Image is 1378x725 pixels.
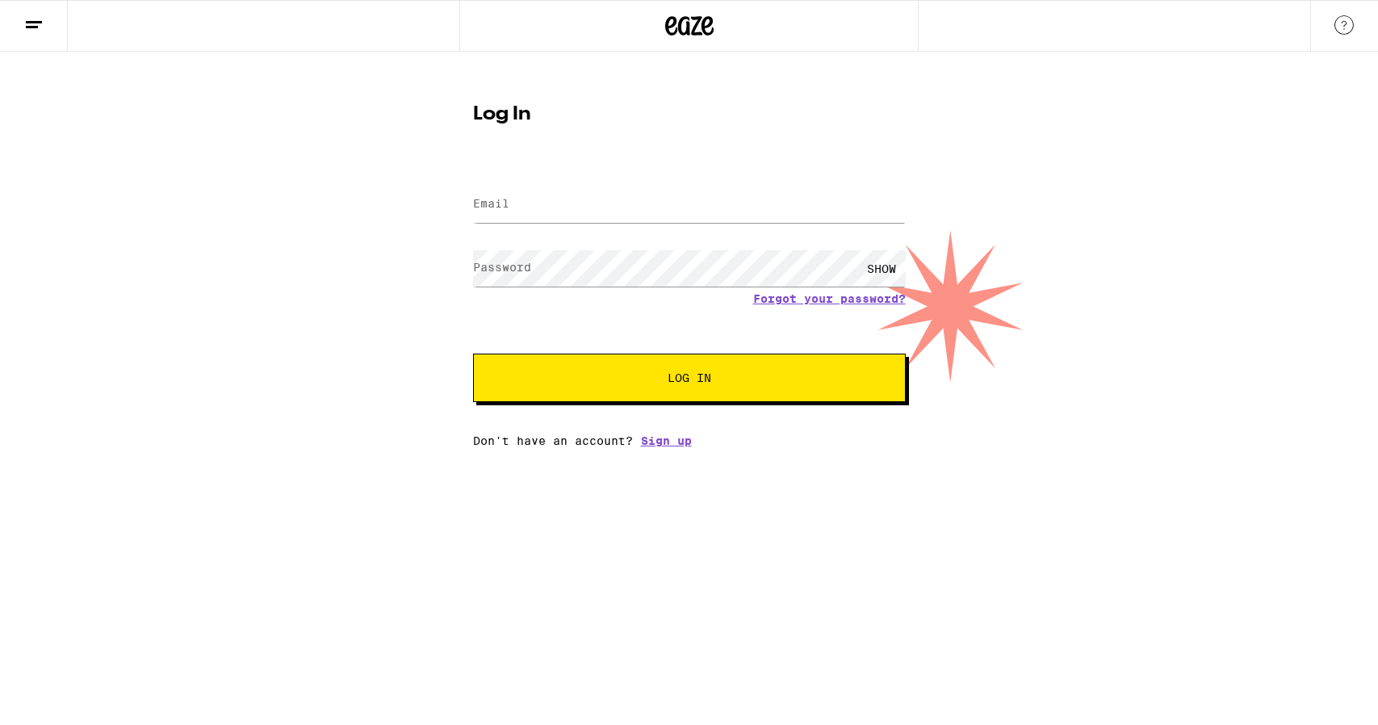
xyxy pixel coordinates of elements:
[753,292,906,305] a: Forgot your password?
[473,354,906,402] button: Log In
[641,434,692,447] a: Sign up
[473,105,906,124] h1: Log In
[473,261,531,274] label: Password
[857,250,906,287] div: SHOW
[473,434,906,447] div: Don't have an account?
[473,197,509,210] label: Email
[473,186,906,223] input: Email
[668,372,711,383] span: Log In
